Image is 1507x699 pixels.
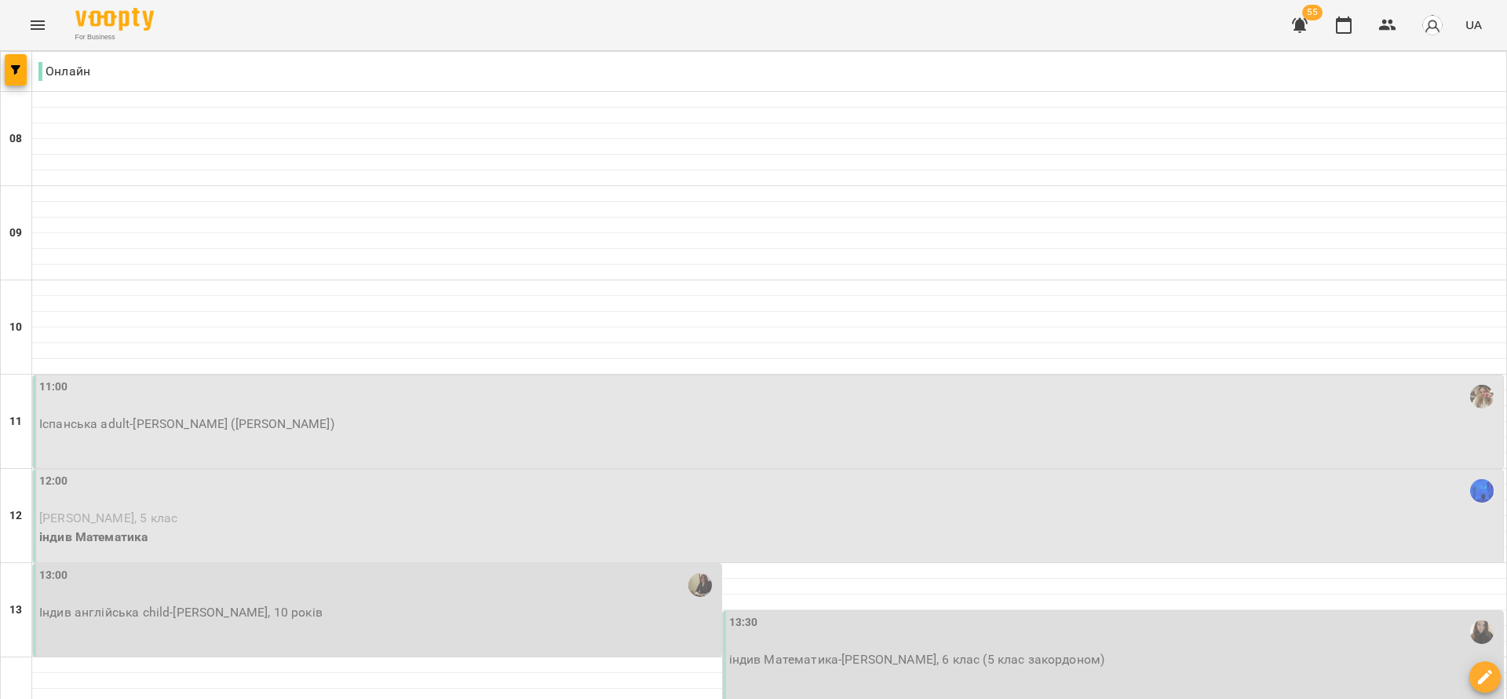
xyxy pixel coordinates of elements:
p: Онлайн [38,62,90,81]
h6: 09 [9,225,22,242]
label: 12:00 [39,473,68,490]
button: UA [1459,10,1488,39]
label: 13:00 [39,567,68,584]
h6: 11 [9,413,22,430]
h6: 08 [9,130,22,148]
button: Menu [19,6,57,44]
span: UA [1465,16,1482,33]
label: 13:30 [729,614,758,631]
p: Індив англійська child - [PERSON_NAME], 10 років [39,603,718,622]
h6: 10 [9,319,22,336]
img: Шаповалова Тетяна Андріївна [688,573,712,597]
span: 55 [1302,5,1323,20]
p: Іспанська adult - [PERSON_NAME] ([PERSON_NAME]) [39,415,1500,434]
p: індив Математика [39,528,1500,547]
h6: 12 [9,507,22,525]
span: For Business [75,32,154,42]
img: Назаренко Катерина Андріївна [1470,385,1494,408]
p: індив Математика - [PERSON_NAME], 6 клас (5 клас закордоном) [729,650,1500,669]
img: avatar_s.png [1421,14,1443,36]
img: Левчук Христина Ігорівна [1470,620,1494,644]
h6: 13 [9,602,22,619]
label: 11:00 [39,379,68,396]
img: Voopty Logo [75,8,154,31]
span: [PERSON_NAME], 5 клас [39,511,177,525]
img: Петренко Назарій Максимович [1470,479,1494,503]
